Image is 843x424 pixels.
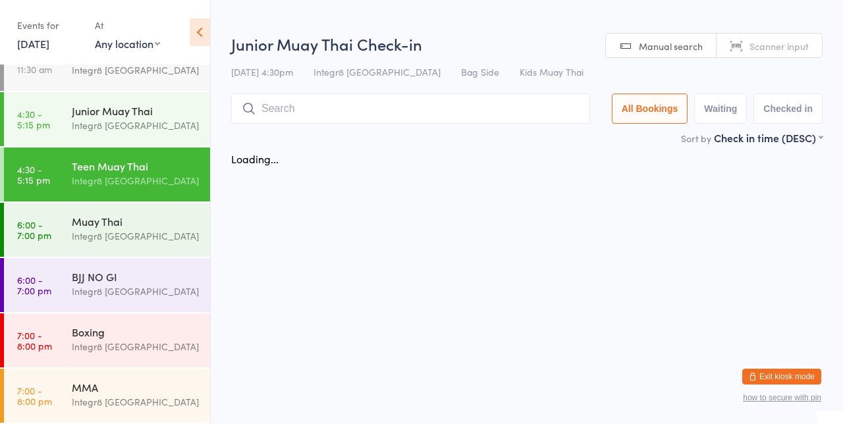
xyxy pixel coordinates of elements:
[4,313,210,367] a: 7:00 -8:00 pmBoxingIntegr8 [GEOGRAPHIC_DATA]
[17,36,49,51] a: [DATE]
[714,130,823,145] div: Check in time (DESC)
[749,40,809,53] span: Scanner input
[313,65,441,78] span: Integr8 [GEOGRAPHIC_DATA]
[72,103,199,118] div: Junior Muay Thai
[72,159,199,173] div: Teen Muay Thai
[231,93,590,124] input: Search
[17,53,52,74] time: 10:00 - 11:30 am
[4,258,210,312] a: 6:00 -7:00 pmBJJ NO GIIntegr8 [GEOGRAPHIC_DATA]
[694,93,747,124] button: Waiting
[639,40,703,53] span: Manual search
[72,269,199,284] div: BJJ NO GI
[231,151,279,166] div: Loading...
[72,339,199,354] div: Integr8 [GEOGRAPHIC_DATA]
[681,132,711,145] label: Sort by
[95,14,160,36] div: At
[231,65,293,78] span: [DATE] 4:30pm
[72,284,199,299] div: Integr8 [GEOGRAPHIC_DATA]
[743,393,821,402] button: how to secure with pin
[520,65,584,78] span: Kids Muay Thai
[612,93,688,124] button: All Bookings
[17,14,82,36] div: Events for
[4,203,210,257] a: 6:00 -7:00 pmMuay ThaiIntegr8 [GEOGRAPHIC_DATA]
[72,118,199,133] div: Integr8 [GEOGRAPHIC_DATA]
[72,394,199,410] div: Integr8 [GEOGRAPHIC_DATA]
[4,92,210,146] a: 4:30 -5:15 pmJunior Muay ThaiIntegr8 [GEOGRAPHIC_DATA]
[4,369,210,423] a: 7:00 -8:00 pmMMAIntegr8 [GEOGRAPHIC_DATA]
[17,385,52,406] time: 7:00 - 8:00 pm
[72,380,199,394] div: MMA
[17,330,52,351] time: 7:00 - 8:00 pm
[72,214,199,228] div: Muay Thai
[72,325,199,339] div: Boxing
[72,173,199,188] div: Integr8 [GEOGRAPHIC_DATA]
[17,219,51,240] time: 6:00 - 7:00 pm
[17,109,50,130] time: 4:30 - 5:15 pm
[17,275,51,296] time: 6:00 - 7:00 pm
[17,164,50,185] time: 4:30 - 5:15 pm
[95,36,160,51] div: Any location
[753,93,823,124] button: Checked in
[461,65,499,78] span: Bag Side
[742,369,821,384] button: Exit kiosk mode
[72,63,199,78] div: Integr8 [GEOGRAPHIC_DATA]
[72,228,199,244] div: Integr8 [GEOGRAPHIC_DATA]
[4,147,210,201] a: 4:30 -5:15 pmTeen Muay ThaiIntegr8 [GEOGRAPHIC_DATA]
[231,33,823,55] h2: Junior Muay Thai Check-in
